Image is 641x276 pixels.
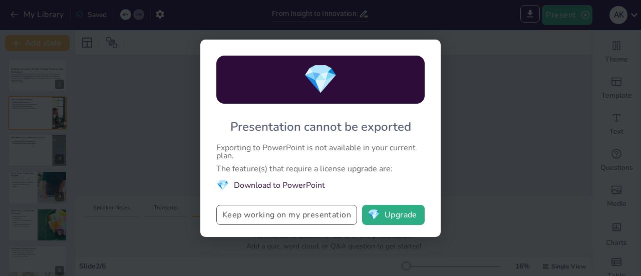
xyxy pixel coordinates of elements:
[303,59,338,101] span: diamond
[216,178,425,193] li: Download to PowerPoint
[216,165,425,173] div: The feature(s) that require a license upgrade are:
[216,205,357,225] button: Keep working on my presentation
[230,118,411,136] div: Presentation cannot be exported
[216,178,229,193] span: diamond
[368,210,380,220] span: diamond
[216,144,425,160] div: Exporting to PowerPoint is not available in your current plan.
[362,205,425,225] button: diamondUpgrade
